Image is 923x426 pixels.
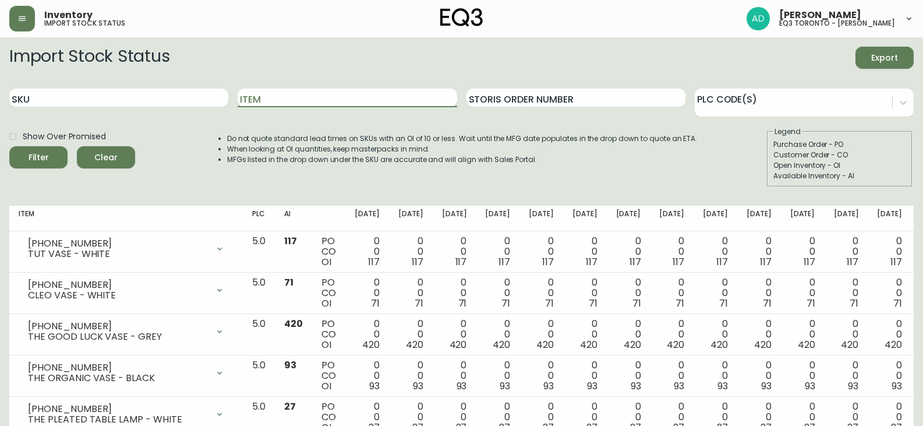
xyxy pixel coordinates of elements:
[587,379,597,393] span: 93
[877,236,902,267] div: 0 0
[890,255,902,269] span: 117
[572,236,597,267] div: 0 0
[227,154,698,165] li: MFGs listed in the drop down under the SKU are accurate and will align with Sales Portal.
[9,47,169,69] h2: Import Stock Status
[398,319,423,350] div: 0 0
[659,360,684,392] div: 0 0
[616,319,641,350] div: 0 0
[413,379,423,393] span: 93
[19,319,234,344] div: [PHONE_NUMBER]THE GOOD LUCK VASE - GREY
[747,319,772,350] div: 0 0
[355,277,380,309] div: 0 0
[321,277,336,309] div: PO CO
[412,255,423,269] span: 117
[850,297,858,310] span: 71
[773,171,906,181] div: Available Inventory - AI
[28,414,208,425] div: THE PLEATED TABLE LAMP - WHITE
[442,360,467,392] div: 0 0
[19,236,234,262] div: [PHONE_NUMBER]TUT VASE - WHITE
[321,379,331,393] span: OI
[877,277,902,309] div: 0 0
[563,206,607,231] th: [DATE]
[659,319,684,350] div: 0 0
[23,131,106,143] span: Show Over Promised
[500,379,510,393] span: 93
[667,338,684,351] span: 420
[86,150,126,165] span: Clear
[28,321,208,332] div: [PHONE_NUMBER]
[362,338,380,351] span: 420
[243,273,275,314] td: 5.0
[536,338,554,351] span: 420
[893,297,902,310] span: 71
[321,236,336,267] div: PO CO
[877,360,902,392] div: 0 0
[529,236,554,267] div: 0 0
[519,206,563,231] th: [DATE]
[275,206,312,231] th: AI
[433,206,476,231] th: [DATE]
[703,319,728,350] div: 0 0
[703,277,728,309] div: 0 0
[773,126,802,137] legend: Legend
[345,206,389,231] th: [DATE]
[485,319,510,350] div: 0 0
[892,379,902,393] span: 93
[624,338,641,351] span: 420
[834,319,859,350] div: 0 0
[676,297,684,310] span: 71
[779,10,861,20] span: [PERSON_NAME]
[616,360,641,392] div: 0 0
[572,277,597,309] div: 0 0
[44,20,125,27] h5: import stock status
[284,317,303,330] span: 420
[630,255,641,269] span: 117
[790,277,815,309] div: 0 0
[710,338,728,351] span: 420
[834,277,859,309] div: 0 0
[485,277,510,309] div: 0 0
[28,373,208,383] div: THE ORGANIC VASE - BLACK
[44,10,93,20] span: Inventory
[440,8,483,27] img: logo
[779,20,895,27] h5: eq3 toronto - [PERSON_NAME]
[790,236,815,267] div: 0 0
[485,236,510,267] div: 0 0
[543,379,554,393] span: 93
[529,277,554,309] div: 0 0
[865,51,904,65] span: Export
[442,319,467,350] div: 0 0
[747,360,772,392] div: 0 0
[406,338,423,351] span: 420
[243,206,275,231] th: PLC
[476,206,519,231] th: [DATE]
[243,355,275,397] td: 5.0
[28,362,208,373] div: [PHONE_NUMBER]
[572,360,597,392] div: 0 0
[398,360,423,392] div: 0 0
[805,379,815,393] span: 93
[790,360,815,392] div: 0 0
[572,319,597,350] div: 0 0
[716,255,728,269] span: 117
[694,206,737,231] th: [DATE]
[19,277,234,303] div: [PHONE_NUMBER]CLEO VASE - WHITE
[355,319,380,350] div: 0 0
[457,379,467,393] span: 93
[498,255,510,269] span: 117
[28,404,208,414] div: [PHONE_NUMBER]
[321,338,331,351] span: OI
[398,277,423,309] div: 0 0
[28,290,208,301] div: CLEO VASE - WHITE
[493,338,510,351] span: 420
[29,150,49,165] div: Filter
[719,297,728,310] span: 71
[321,319,336,350] div: PO CO
[877,319,902,350] div: 0 0
[284,358,296,372] span: 93
[885,338,902,351] span: 420
[9,206,243,231] th: Item
[355,360,380,392] div: 0 0
[834,236,859,267] div: 0 0
[807,297,815,310] span: 71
